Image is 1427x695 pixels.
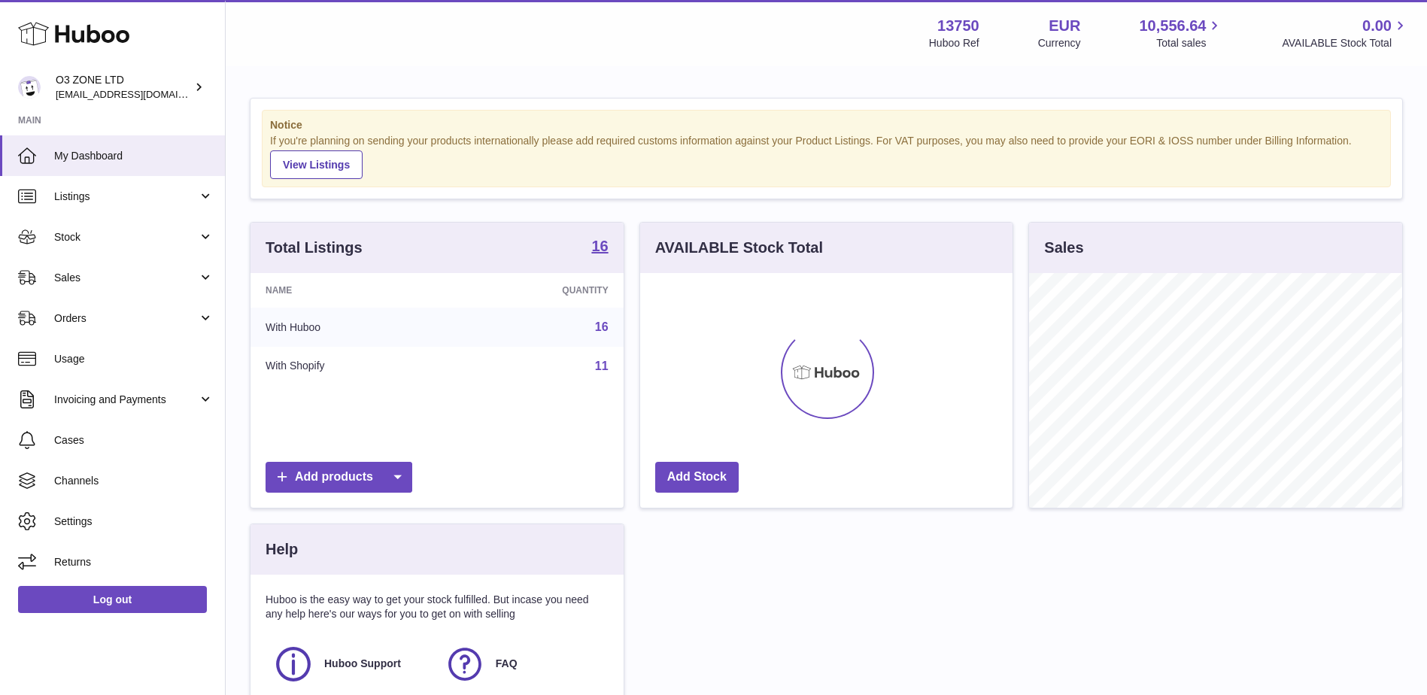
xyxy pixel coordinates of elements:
span: [EMAIL_ADDRESS][DOMAIN_NAME] [56,88,221,100]
img: hello@o3zoneltd.co.uk [18,76,41,99]
span: Listings [54,190,198,204]
td: With Shopify [250,347,451,386]
a: View Listings [270,150,363,179]
a: Add products [266,462,412,493]
h3: Help [266,539,298,560]
a: Log out [18,586,207,613]
span: Usage [54,352,214,366]
div: Huboo Ref [929,36,979,50]
span: Sales [54,271,198,285]
strong: Notice [270,118,1383,132]
a: 10,556.64 Total sales [1139,16,1223,50]
a: 0.00 AVAILABLE Stock Total [1282,16,1409,50]
a: 16 [591,238,608,256]
span: Channels [54,474,214,488]
span: Stock [54,230,198,244]
div: Currency [1038,36,1081,50]
span: Returns [54,555,214,569]
span: Huboo Support [324,657,401,671]
h3: Sales [1044,238,1083,258]
a: FAQ [445,644,601,684]
a: 11 [595,360,609,372]
span: 10,556.64 [1139,16,1206,36]
th: Quantity [451,273,623,308]
span: AVAILABLE Stock Total [1282,36,1409,50]
span: FAQ [496,657,518,671]
div: If you're planning on sending your products internationally please add required customs informati... [270,134,1383,179]
strong: 13750 [937,16,979,36]
span: Invoicing and Payments [54,393,198,407]
span: Total sales [1156,36,1223,50]
div: O3 ZONE LTD [56,73,191,102]
h3: AVAILABLE Stock Total [655,238,823,258]
strong: EUR [1049,16,1080,36]
th: Name [250,273,451,308]
a: Huboo Support [273,644,430,684]
td: With Huboo [250,308,451,347]
span: My Dashboard [54,149,214,163]
strong: 16 [591,238,608,253]
p: Huboo is the easy way to get your stock fulfilled. But incase you need any help here's our ways f... [266,593,609,621]
span: Orders [54,311,198,326]
a: 16 [595,320,609,333]
span: Settings [54,514,214,529]
span: Cases [54,433,214,448]
span: 0.00 [1362,16,1392,36]
h3: Total Listings [266,238,363,258]
a: Add Stock [655,462,739,493]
